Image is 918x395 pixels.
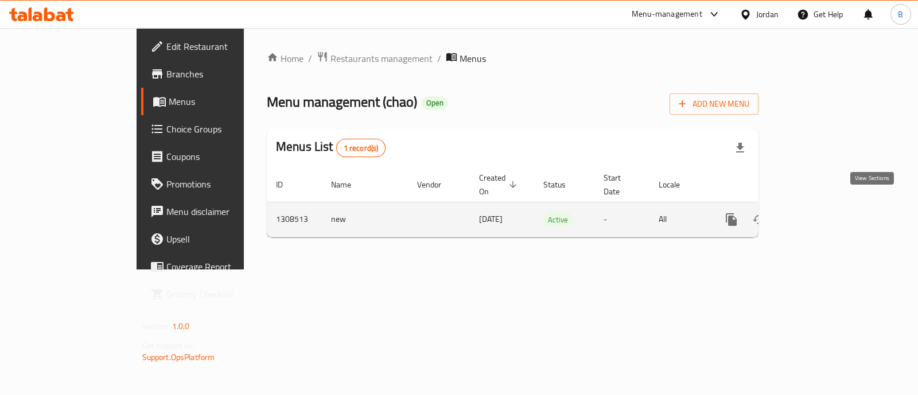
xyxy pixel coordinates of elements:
span: Add New Menu [679,97,749,111]
span: Coverage Report [166,260,281,273]
span: Version: [142,319,170,334]
span: Menus [460,52,486,65]
button: Change Status [745,206,773,233]
span: Created On [479,171,520,198]
span: Active [543,213,573,226]
span: [DATE] [479,212,503,226]
a: Coverage Report [141,253,290,280]
span: Restaurants management [330,52,433,65]
a: Upsell [141,225,290,253]
div: Menu-management [632,7,702,21]
span: Promotions [166,177,281,191]
a: Restaurants management [317,51,433,66]
td: - [594,202,649,237]
span: Choice Groups [166,122,281,136]
td: new [322,202,408,237]
a: Coupons [141,143,290,170]
nav: breadcrumb [267,51,758,66]
a: Branches [141,60,290,88]
a: Choice Groups [141,115,290,143]
li: / [308,52,312,65]
span: Open [422,98,448,108]
span: Name [331,178,366,191]
button: Add New Menu [670,93,758,115]
span: Edit Restaurant [166,40,281,53]
span: B [898,8,903,21]
a: Support.OpsPlatform [142,350,215,365]
div: Jordan [756,8,779,21]
span: Status [543,178,581,191]
span: Menus [169,95,281,108]
a: Edit Restaurant [141,33,290,60]
li: / [437,52,441,65]
span: Coupons [166,150,281,163]
span: Menu disclaimer [166,205,281,218]
td: All [649,202,709,237]
span: 1 record(s) [337,143,386,154]
span: Grocery Checklist [166,287,281,301]
span: Vendor [417,178,456,191]
a: Menu disclaimer [141,198,290,225]
span: Locale [659,178,695,191]
button: more [718,206,745,233]
a: Promotions [141,170,290,198]
span: ID [276,178,298,191]
table: enhanced table [267,167,837,237]
div: Open [422,96,448,110]
a: Grocery Checklist [141,280,290,308]
span: Get support on: [142,338,195,353]
td: 1308513 [267,202,322,237]
th: Actions [709,167,837,202]
span: Branches [166,67,281,81]
div: Export file [726,134,754,162]
span: Menu management ( chao ) [267,89,417,115]
span: Start Date [604,171,636,198]
div: Total records count [336,139,386,157]
span: 1.0.0 [172,319,190,334]
span: Upsell [166,232,281,246]
a: Menus [141,88,290,115]
h2: Menus List [276,138,386,157]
